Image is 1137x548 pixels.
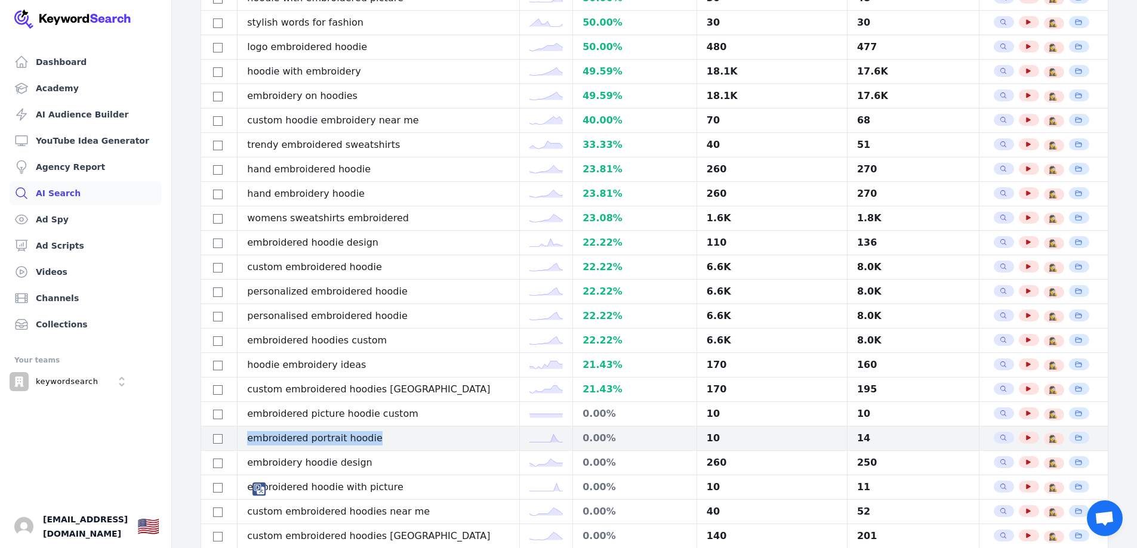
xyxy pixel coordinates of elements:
td: logo embroidered hoodie [238,35,520,60]
td: embroidered portrait hoodie [238,426,520,451]
div: 1.8K [857,211,969,225]
button: Open user button [14,517,33,536]
button: 🇺🇸 [137,515,159,538]
button: 🕵️‍♀️ [1049,312,1058,321]
div: 10 [857,407,969,421]
button: 🕵️‍♀️ [1049,434,1058,444]
td: custom embroidered hoodies near me [238,500,520,524]
span: 🕵️‍♀️ [1049,92,1058,101]
button: 🕵️‍♀️ [1049,116,1058,126]
img: keywordsearch [10,372,29,391]
td: custom embroidered hoodies [GEOGRAPHIC_DATA] [238,377,520,402]
button: 🕵️‍♀️ [1049,18,1058,28]
div: 6.6K [707,260,837,274]
td: hand embroidered hoodie [238,157,520,182]
div: 49.59 % [583,64,687,79]
div: 0.00 % [583,480,687,494]
span: 🕵️‍♀️ [1049,239,1058,248]
div: 68 [857,113,969,128]
td: custom hoodie embroidery near me [238,109,520,133]
div: 0.00 % [583,407,687,421]
div: 140 [707,529,837,543]
div: 0.00 % [583,529,687,543]
p: keywordsearch [36,376,98,387]
span: 🕵️‍♀️ [1049,312,1058,321]
span: 🕵️‍♀️ [1049,116,1058,126]
button: 🕵️‍♀️ [1049,507,1058,517]
div: 201 [857,529,969,543]
div: 30 [707,16,837,30]
div: 50.00 % [583,16,687,30]
button: 🕵️‍♀️ [1049,67,1058,77]
div: Your teams [14,353,157,367]
a: YouTube Idea Generator [10,129,162,153]
div: 18.1K [707,89,837,103]
div: 8.0K [857,333,969,348]
td: embroidery hoodie design [238,451,520,475]
div: 23.08 % [583,211,687,225]
button: 🕵️‍♀️ [1049,263,1058,273]
td: embroidery on hoodies [238,84,520,109]
a: Ad Spy [10,208,162,231]
button: 🕵️‍♀️ [1049,336,1058,346]
img: Your Company [14,10,131,29]
div: 6.6K [707,284,837,299]
td: hand embroidery hoodie [238,182,520,206]
button: Open organization switcher [10,372,131,391]
span: 🕵️‍♀️ [1049,336,1058,346]
div: 🇺🇸 [137,516,159,537]
div: 110 [707,236,837,250]
div: 18.1K [707,64,837,79]
button: 🕵️‍♀️ [1049,532,1058,541]
span: 🕵️‍♀️ [1049,410,1058,419]
div: 270 [857,162,969,177]
button: 🕵️‍♀️ [1049,459,1058,468]
button: 🕵️‍♀️ [1049,92,1058,101]
span: 🕵️‍♀️ [1049,18,1058,28]
div: 6.6K [707,309,837,323]
a: Collections [10,312,162,336]
a: Videos [10,260,162,284]
div: 170 [707,382,837,397]
a: Channels [10,286,162,310]
button: 🕵️‍♀️ [1049,214,1058,224]
div: 477 [857,40,969,54]
div: 0.00 % [583,431,687,445]
span: 🕵️‍♀️ [1049,43,1058,52]
td: trendy embroidered sweatshirts [238,133,520,157]
td: embroidered picture hoodie custom [238,402,520,426]
div: 40 [707,504,837,519]
div: 23.81 % [583,162,687,177]
div: 10 [707,480,837,494]
button: 🕵️‍♀️ [1049,190,1058,199]
span: 🕵️‍♀️ [1049,459,1058,468]
div: 260 [707,187,837,201]
button: 🕵️‍♀️ [1049,385,1058,395]
div: 23.81 % [583,187,687,201]
div: 8.0K [857,309,969,323]
button: 🕵️‍♀️ [1049,410,1058,419]
div: 10 [707,431,837,445]
div: 170 [707,358,837,372]
div: 40 [707,138,837,152]
div: 160 [857,358,969,372]
div: 21.43 % [583,382,687,397]
button: 🕵️‍♀️ [1049,361,1058,370]
div: 70 [707,113,837,128]
a: Ad Scripts [10,234,162,258]
div: 136 [857,236,969,250]
div: 22.22 % [583,260,687,274]
span: 🕵️‍♀️ [1049,532,1058,541]
div: 11 [857,480,969,494]
div: 250 [857,456,969,470]
span: 🕵️‍♀️ [1049,507,1058,517]
div: 50.00 % [583,40,687,54]
div: 33.33 % [583,138,687,152]
div: 270 [857,187,969,201]
span: 🕵️‍♀️ [1049,385,1058,395]
div: 52 [857,504,969,519]
button: 🕵️‍♀️ [1049,239,1058,248]
span: 🕵️‍♀️ [1049,287,1058,297]
div: 17.6K [857,64,969,79]
a: Dashboard [10,50,162,74]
